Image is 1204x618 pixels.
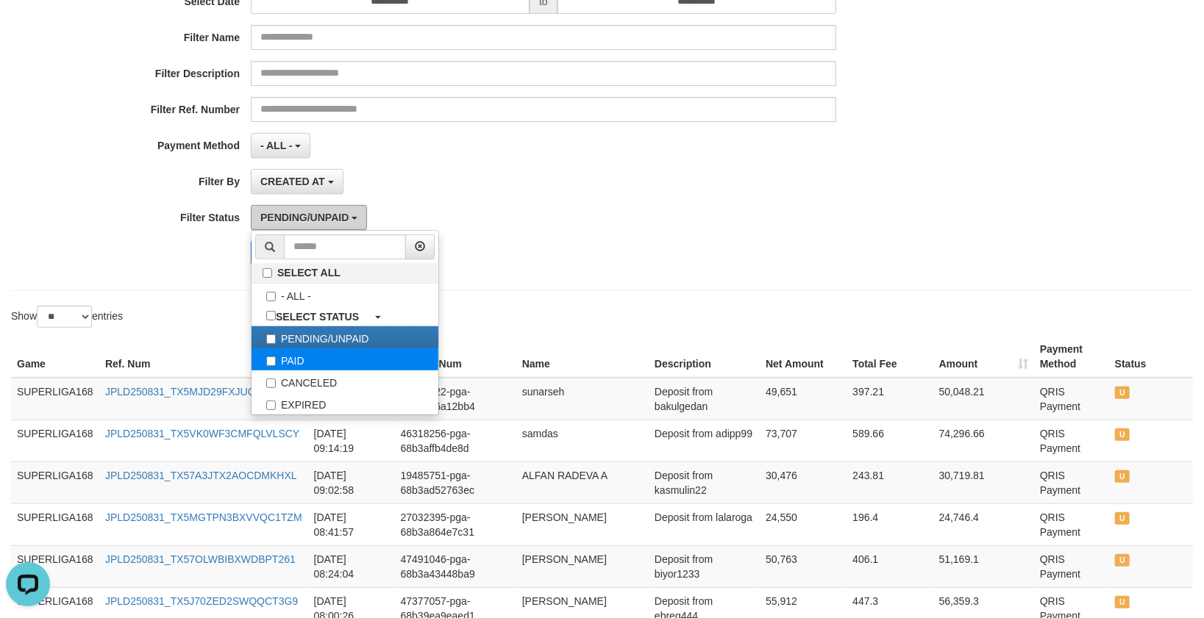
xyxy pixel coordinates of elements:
[99,336,308,378] th: Ref. Num
[516,378,649,420] td: sunarseh
[266,400,276,410] input: EXPIRED
[252,392,438,414] label: EXPIRED
[11,545,99,587] td: SUPERLIGA168
[1115,512,1130,525] span: UNPAID
[11,420,99,461] td: SUPERLIGA168
[276,311,359,323] b: SELECT STATUS
[649,336,760,378] th: Description
[252,348,438,370] label: PAID
[260,140,293,151] span: - ALL -
[251,205,367,230] button: PENDING/UNPAID
[260,176,325,187] span: CREATED AT
[11,503,99,545] td: SUPERLIGA168
[760,378,847,420] td: 49,651
[252,306,438,326] a: SELECT STATUS
[308,461,395,503] td: [DATE] 09:02:58
[11,306,123,328] label: Show entries
[649,378,760,420] td: Deposit from bakulgedan
[933,420,1034,461] td: 74,296.66
[395,503,516,545] td: 27032395-pga-68b3a864e7c31
[1109,336,1193,378] th: Status
[395,336,516,378] th: Invoice Num
[516,336,649,378] th: Name
[847,378,933,420] td: 397.21
[1034,378,1109,420] td: QRIS Payment
[11,378,99,420] td: SUPERLIGA168
[395,378,516,420] td: 39027422-pga-68b3b06a12bb4
[251,169,343,194] button: CREATED AT
[1034,503,1109,545] td: QRIS Payment
[933,336,1034,378] th: Amount: activate to sort column ascending
[649,461,760,503] td: Deposit from kasmulin22
[1115,428,1130,441] span: UNPAID
[1115,554,1130,567] span: UNPAID
[847,461,933,503] td: 243.81
[1115,387,1130,399] span: UNPAID
[251,133,310,158] button: - ALL -
[252,326,438,348] label: PENDING/UNPAID
[266,292,276,301] input: - ALL -
[260,212,349,223] span: PENDING/UNPAID
[105,511,302,523] a: JPLD250831_TX5MGTPN3BXVVQC1TZM
[1034,545,1109,587] td: QRIS Payment
[105,386,296,398] a: JPLD250831_TX5MJD29FXJUQM1XE8K
[37,306,92,328] select: Showentries
[760,420,847,461] td: 73,707
[516,503,649,545] td: [PERSON_NAME]
[252,263,438,283] label: SELECT ALL
[395,420,516,461] td: 46318256-pga-68b3affb4de8d
[308,545,395,587] td: [DATE] 08:24:04
[933,503,1034,545] td: 24,746.4
[847,420,933,461] td: 589.66
[933,545,1034,587] td: 51,169.1
[105,553,296,565] a: JPLD250831_TX57OLWBIBXWDBPT261
[847,545,933,587] td: 406.1
[649,545,760,587] td: Deposit from biyor1233
[1115,596,1130,608] span: UNPAID
[266,311,276,320] input: SELECT STATUS
[252,284,438,306] label: - ALL -
[933,461,1034,503] td: 30,719.81
[847,336,933,378] th: Total Fee
[395,461,516,503] td: 19485751-pga-68b3ad52763ec
[395,545,516,587] td: 47491046-pga-68b3a43448ba9
[516,420,649,461] td: samdas
[933,378,1034,420] td: 50,048.21
[516,545,649,587] td: [PERSON_NAME]
[105,428,299,439] a: JPLD250831_TX5VK0WF3CMFQLVLSCY
[1115,470,1130,483] span: UNPAID
[516,461,649,503] td: ALFAN RADEVA A
[308,420,395,461] td: [DATE] 09:14:19
[11,461,99,503] td: SUPERLIGA168
[266,356,276,366] input: PAID
[266,334,276,344] input: PENDING/UNPAID
[760,503,847,545] td: 24,550
[649,503,760,545] td: Deposit from lalaroga
[760,336,847,378] th: Net Amount
[105,595,298,607] a: JPLD250831_TX5J70ZED2SWQQCT3G9
[266,378,276,388] input: CANCELED
[6,6,50,50] button: Open LiveChat chat widget
[847,503,933,545] td: 196.4
[105,470,297,481] a: JPLD250831_TX57A3JTX2AOCDMKHXL
[1034,420,1109,461] td: QRIS Payment
[252,370,438,392] label: CANCELED
[263,268,272,278] input: SELECT ALL
[760,545,847,587] td: 50,763
[11,336,99,378] th: Game
[308,503,395,545] td: [DATE] 08:41:57
[1034,461,1109,503] td: QRIS Payment
[1034,336,1109,378] th: Payment Method
[649,420,760,461] td: Deposit from adipp99
[760,461,847,503] td: 30,476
